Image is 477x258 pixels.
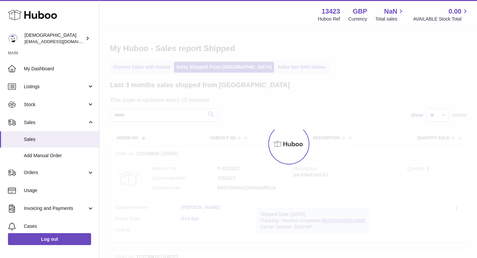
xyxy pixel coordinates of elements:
[322,7,340,16] strong: 13423
[318,16,340,22] div: Huboo Ref
[449,7,461,16] span: 0.00
[375,7,405,22] a: NaN Total sales
[24,187,94,194] span: Usage
[24,169,87,176] span: Orders
[24,84,87,90] span: Listings
[24,101,87,108] span: Stock
[25,39,97,44] span: [EMAIL_ADDRESS][DOMAIN_NAME]
[353,7,367,16] strong: GBP
[24,153,94,159] span: Add Manual Order
[384,7,397,16] span: NaN
[348,16,367,22] div: Currency
[8,33,18,43] img: olgazyuz@outlook.com
[25,32,84,45] div: [DEMOGRAPHIC_DATA]
[24,205,87,212] span: Invoicing and Payments
[24,223,94,229] span: Cases
[413,16,469,22] span: AVAILABLE Stock Total
[24,66,94,72] span: My Dashboard
[24,119,87,126] span: Sales
[375,16,405,22] span: Total sales
[8,233,91,245] a: Log out
[413,7,469,22] a: 0.00 AVAILABLE Stock Total
[24,136,94,143] span: Sales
